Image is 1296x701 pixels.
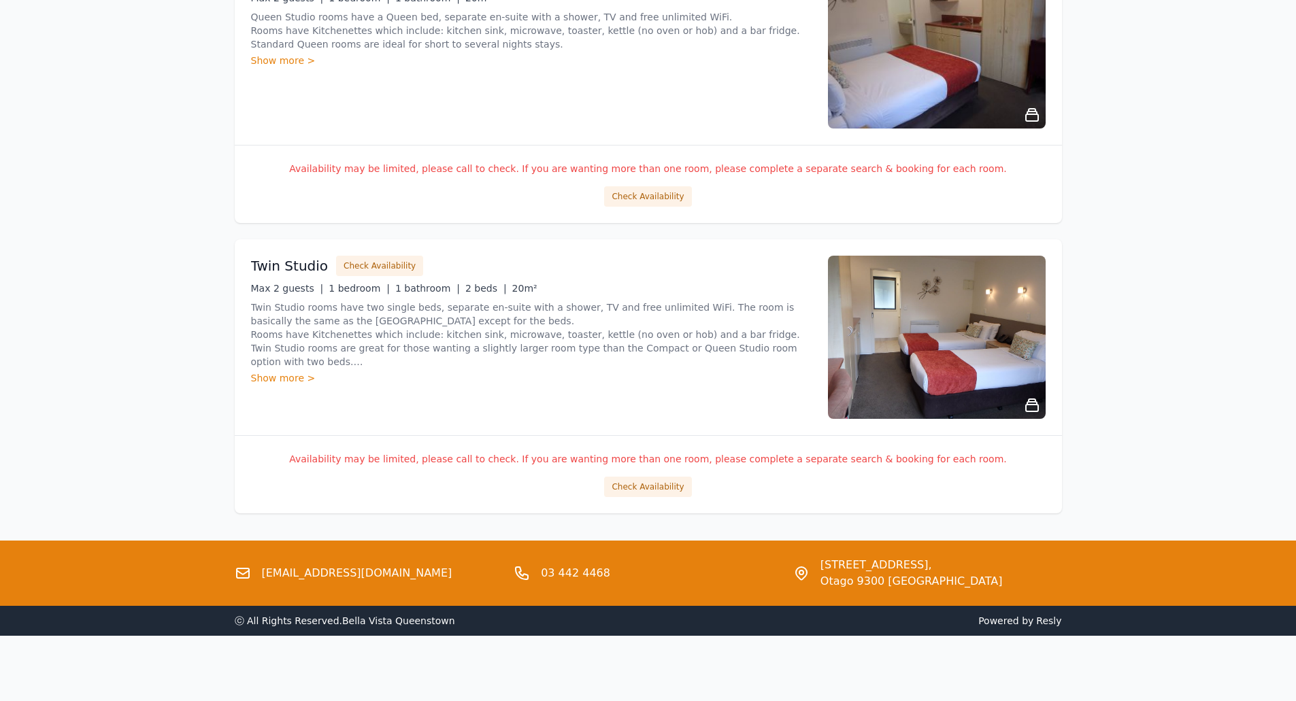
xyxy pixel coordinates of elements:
span: [STREET_ADDRESS], [820,557,1003,573]
h3: Twin Studio [251,256,329,275]
div: Show more > [251,54,812,67]
button: Check Availability [604,186,691,207]
span: Max 2 guests | [251,283,324,294]
p: Twin Studio rooms have two single beds, separate en-suite with a shower, TV and free unlimited Wi... [251,301,812,369]
div: Show more > [251,371,812,385]
button: Check Availability [336,256,423,276]
span: Otago 9300 [GEOGRAPHIC_DATA] [820,573,1003,589]
a: Resly [1036,615,1061,626]
a: [EMAIL_ADDRESS][DOMAIN_NAME] [262,565,452,581]
span: ⓒ All Rights Reserved. Bella Vista Queenstown [235,615,455,626]
span: 1 bedroom | [329,283,390,294]
p: Availability may be limited, please call to check. If you are wanting more than one room, please ... [251,452,1046,466]
span: Powered by [654,614,1062,628]
span: 1 bathroom | [395,283,460,294]
p: Availability may be limited, please call to check. If you are wanting more than one room, please ... [251,162,1046,175]
p: Queen Studio rooms have a Queen bed, separate en-suite with a shower, TV and free unlimited WiFi.... [251,10,812,51]
button: Check Availability [604,477,691,497]
a: 03 442 4468 [541,565,610,581]
span: 2 beds | [465,283,507,294]
span: 20m² [512,283,537,294]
